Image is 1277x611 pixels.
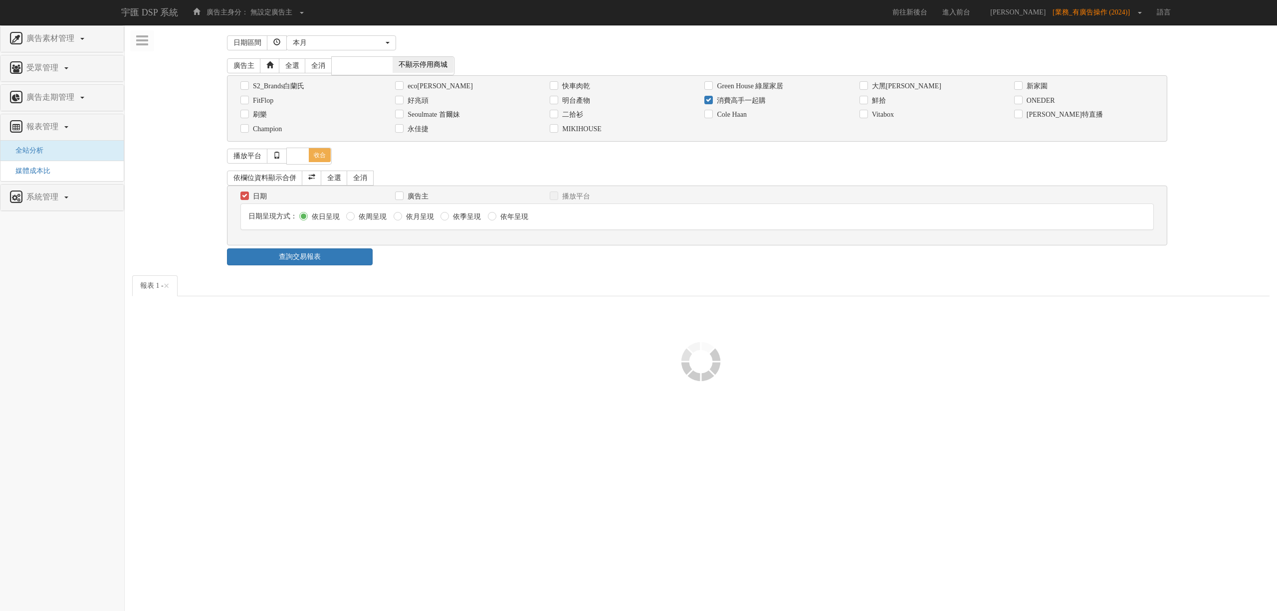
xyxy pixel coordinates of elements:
[309,212,340,222] label: 依日呈現
[869,110,894,120] label: Vitabox
[450,212,481,222] label: 依季呈現
[164,281,170,291] button: Close
[321,171,348,186] a: 全選
[714,96,766,106] label: 消費高手一起購
[132,275,178,296] a: 報表 1 -
[250,96,273,106] label: FitFlop
[985,8,1051,16] span: [PERSON_NAME]
[279,58,306,73] a: 全選
[560,192,590,202] label: 播放平台
[305,58,332,73] a: 全消
[1024,110,1103,120] label: [PERSON_NAME]特直播
[8,90,116,106] a: 廣告走期管理
[8,119,116,135] a: 報表管理
[404,212,434,222] label: 依月呈現
[405,124,428,134] label: 永佳捷
[393,57,453,73] span: 不顯示停用商城
[8,167,50,175] a: 媒體成本比
[1053,8,1135,16] span: [業務_有廣告操作 (2024)]
[8,31,116,47] a: 廣告素材管理
[1024,96,1055,106] label: ONEDER
[250,81,304,91] label: S2_Brands白蘭氏
[405,81,473,91] label: eco[PERSON_NAME]
[250,110,267,120] label: 刷樂
[207,8,248,16] span: 廣告主身分：
[405,96,428,106] label: 好兆頭
[164,280,170,292] span: ×
[293,38,384,48] div: 本月
[8,60,116,76] a: 受眾管理
[24,63,63,72] span: 受眾管理
[869,81,941,91] label: 大黑[PERSON_NAME]
[248,212,297,220] span: 日期呈現方式：
[347,171,374,186] a: 全消
[560,124,602,134] label: MIKIHOUSE
[405,110,460,120] label: Seoulmate 首爾妹
[250,192,267,202] label: 日期
[405,192,428,202] label: 廣告主
[869,96,886,106] label: 鮮拾
[560,81,590,91] label: 快車肉乾
[250,8,292,16] span: 無設定廣告主
[8,147,43,154] a: 全站分析
[24,193,63,201] span: 系統管理
[24,93,79,101] span: 廣告走期管理
[24,122,63,131] span: 報表管理
[8,190,116,205] a: 系統管理
[498,212,528,222] label: 依年呈現
[227,248,373,265] a: 查詢交易報表
[560,96,590,106] label: 明台產物
[714,81,783,91] label: Green House 綠屋家居
[356,212,387,222] label: 依周呈現
[286,35,396,50] button: 本月
[714,110,746,120] label: Cole Haan
[24,34,79,42] span: 廣告素材管理
[250,124,282,134] label: Champion
[1024,81,1048,91] label: 新家園
[560,110,583,120] label: 二拾衫
[681,342,721,382] img: loader.gif
[309,148,331,162] span: 收合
